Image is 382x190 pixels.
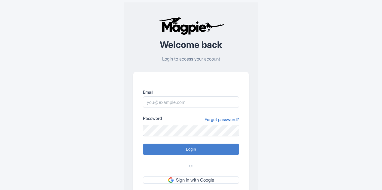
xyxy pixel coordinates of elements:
[143,176,239,184] a: Sign in with Google
[168,177,174,183] img: google.svg
[133,56,249,63] p: Login to access your account
[133,40,249,50] h2: Welcome back
[205,116,239,123] a: Forgot password?
[189,162,193,169] span: or
[143,144,239,155] input: Login
[143,115,162,121] label: Password
[143,96,239,108] input: you@example.com
[143,89,239,95] label: Email
[157,17,225,35] img: logo-ab69f6fb50320c5b225c76a69d11143b.png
